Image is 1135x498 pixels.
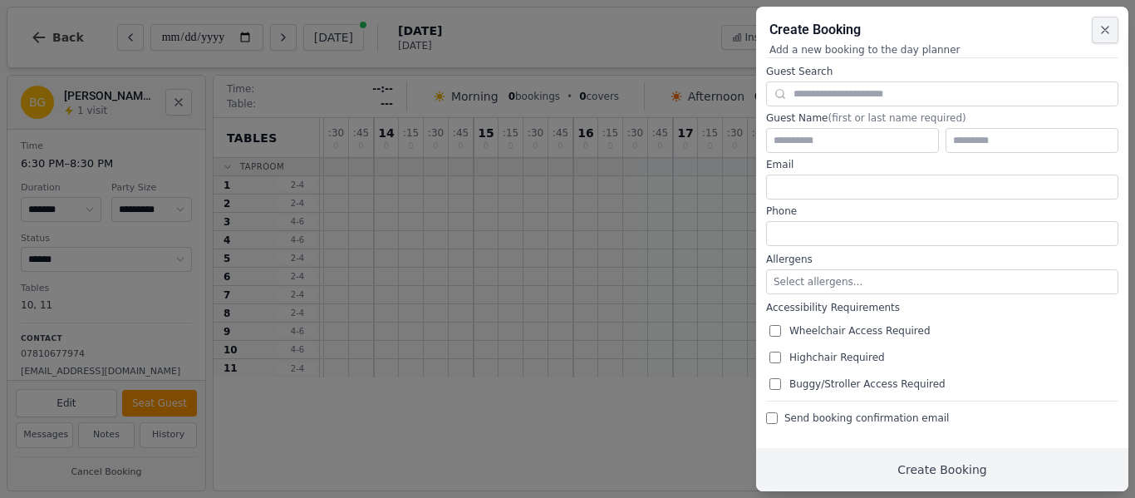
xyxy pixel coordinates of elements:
button: Select allergens... [766,269,1118,294]
input: Wheelchair Access Required [769,325,781,337]
h2: Create Booking [769,20,1115,40]
label: Guest Name [766,111,1118,125]
label: Phone [766,205,1118,218]
span: Send booking confirmation email [784,412,949,425]
input: Highchair Required [769,352,781,363]
span: Select allergens... [774,276,862,288]
label: Accessibility Requirements [766,301,1118,314]
label: Guest Search [766,65,1118,78]
label: Allergens [766,253,1118,266]
label: Email [766,158,1118,171]
input: Send booking confirmation email [766,412,778,424]
span: Highchair Required [789,351,885,364]
span: Wheelchair Access Required [789,324,931,338]
span: (first or last name required) [828,112,965,124]
input: Buggy/Stroller Access Required [769,378,781,390]
span: Buggy/Stroller Access Required [789,377,946,391]
button: Create Booking [756,448,1128,491]
p: Add a new booking to the day planner [769,43,1115,57]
